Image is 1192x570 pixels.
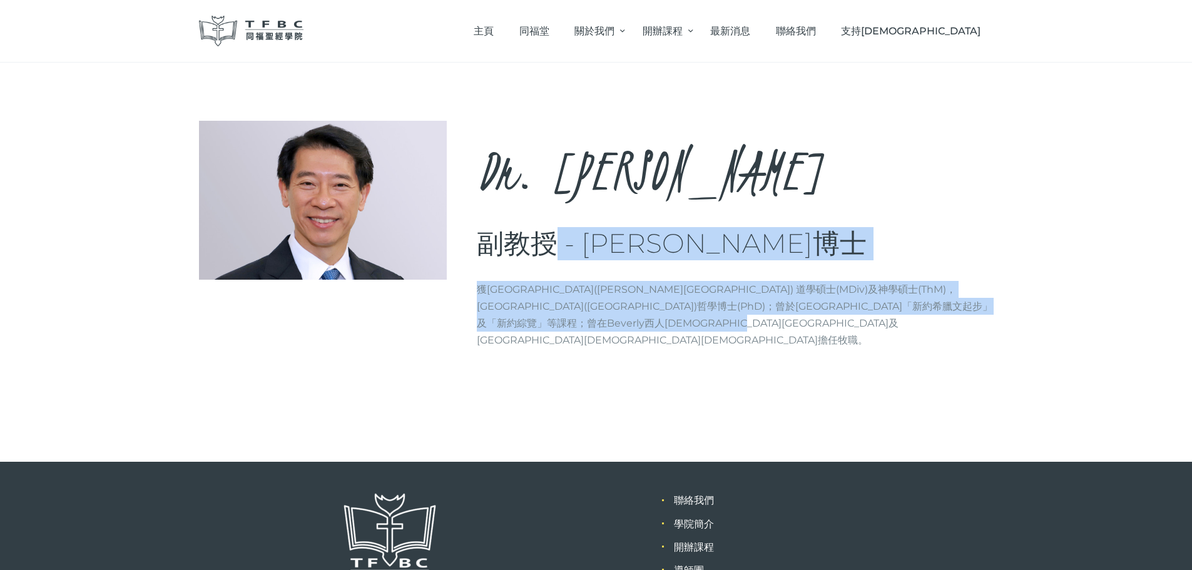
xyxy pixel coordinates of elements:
[574,25,614,37] span: 關於我們
[474,25,494,37] span: 主頁
[674,518,714,530] a: 學院簡介
[698,13,763,49] a: 最新消息
[477,281,994,349] p: 獲[GEOGRAPHIC_DATA]([PERSON_NAME][GEOGRAPHIC_DATA]) 道學碩士(MDiv)及神學碩士(ThM)，[GEOGRAPHIC_DATA]([GEOGRA...
[477,121,994,221] h2: Dr. [PERSON_NAME]
[477,227,994,260] h3: 副教授 - [PERSON_NAME]博士
[841,25,981,37] span: 支持[DEMOGRAPHIC_DATA]
[629,13,697,49] a: 開辦課程
[199,121,447,280] img: Dr. Fung Wing Wo, Benjamin
[674,494,714,506] a: 聯絡我們
[461,13,507,49] a: 主頁
[643,25,683,37] span: 開辦課程
[776,25,816,37] span: 聯絡我們
[763,13,828,49] a: 聯絡我們
[506,13,562,49] a: 同福堂
[828,13,994,49] a: 支持[DEMOGRAPHIC_DATA]
[199,16,304,46] img: 同福聖經學院 TFBC
[674,541,714,553] a: 開辦課程
[562,13,629,49] a: 關於我們
[519,25,549,37] span: 同福堂
[710,25,750,37] span: 最新消息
